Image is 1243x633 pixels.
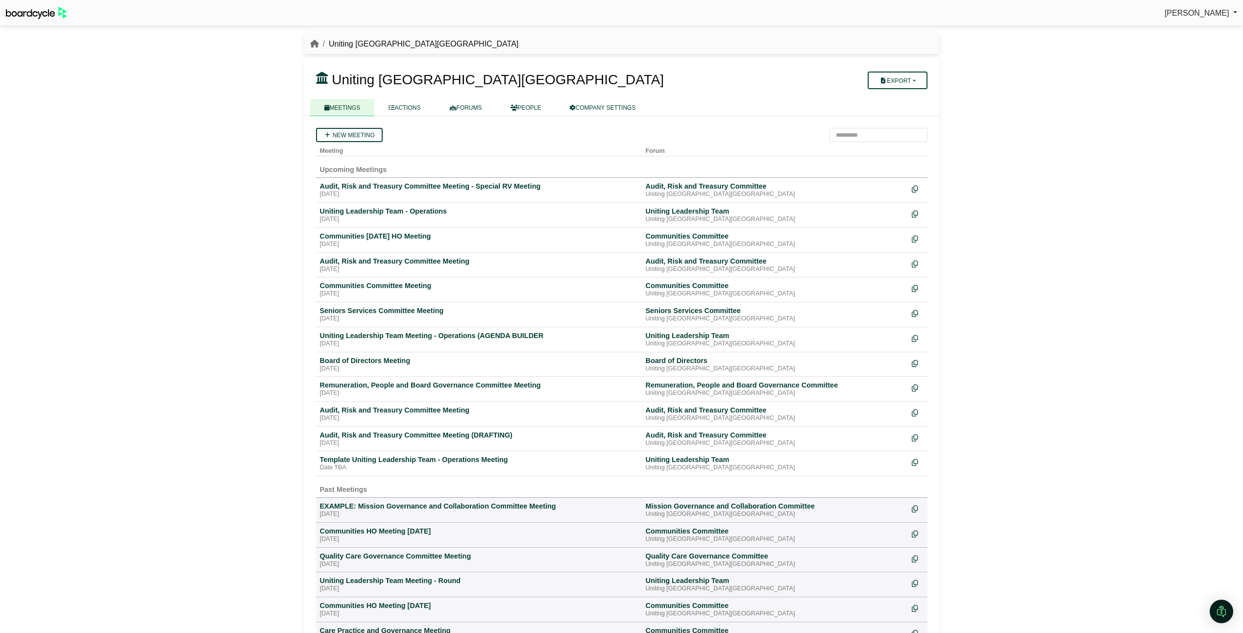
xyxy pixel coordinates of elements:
div: Make a copy [912,576,924,589]
div: Uniting Leadership Team [646,207,904,216]
a: Seniors Services Committee Meeting [DATE] [320,306,638,323]
div: Mission Governance and Collaboration Committee [646,502,904,511]
div: Communities HO Meeting [DATE] [320,601,638,610]
div: Make a copy [912,281,924,294]
a: COMPANY SETTINGS [556,99,650,116]
span: [PERSON_NAME] [1165,9,1229,17]
div: Uniting [GEOGRAPHIC_DATA][GEOGRAPHIC_DATA] [646,266,904,273]
div: Uniting Leadership Team [646,455,904,464]
a: Uniting Leadership Team Uniting [GEOGRAPHIC_DATA][GEOGRAPHIC_DATA] [646,207,904,223]
a: Uniting Leadership Team Meeting - Operations (AGENDA BUILDER [DATE] [320,331,638,348]
div: [DATE] [320,340,638,348]
div: [DATE] [320,610,638,618]
div: [DATE] [320,216,638,223]
div: Uniting [GEOGRAPHIC_DATA][GEOGRAPHIC_DATA] [646,340,904,348]
a: FORUMS [435,99,496,116]
div: EXAMPLE: Mission Governance and Collaboration Committee Meeting [320,502,638,511]
div: Uniting [GEOGRAPHIC_DATA][GEOGRAPHIC_DATA] [646,290,904,298]
a: Mission Governance and Collaboration Committee Uniting [GEOGRAPHIC_DATA][GEOGRAPHIC_DATA] [646,502,904,518]
a: Uniting Leadership Team Uniting [GEOGRAPHIC_DATA][GEOGRAPHIC_DATA] [646,455,904,472]
div: Make a copy [912,455,924,468]
a: Audit, Risk and Treasury Committee Uniting [GEOGRAPHIC_DATA][GEOGRAPHIC_DATA] [646,257,904,273]
div: [DATE] [320,191,638,198]
a: Remuneration, People and Board Governance Committee Uniting [GEOGRAPHIC_DATA][GEOGRAPHIC_DATA] [646,381,904,397]
th: Forum [642,142,908,156]
a: Communities Committee Meeting [DATE] [320,281,638,298]
div: [DATE] [320,536,638,543]
a: Uniting Leadership Team Meeting - Round [DATE] [320,576,638,593]
div: Uniting [GEOGRAPHIC_DATA][GEOGRAPHIC_DATA] [646,414,904,422]
div: [DATE] [320,290,638,298]
a: Audit, Risk and Treasury Committee Uniting [GEOGRAPHIC_DATA][GEOGRAPHIC_DATA] [646,431,904,447]
a: Communities [DATE] HO Meeting [DATE] [320,232,638,248]
div: Open Intercom Messenger [1210,600,1233,623]
div: Board of Directors Meeting [320,356,638,365]
div: Uniting [GEOGRAPHIC_DATA][GEOGRAPHIC_DATA] [646,315,904,323]
div: Uniting Leadership Team [646,331,904,340]
div: [DATE] [320,315,638,323]
div: Communities Committee [646,527,904,536]
div: Seniors Services Committee Meeting [320,306,638,315]
div: Make a copy [912,552,924,565]
div: Make a copy [912,232,924,245]
div: Uniting Leadership Team [646,576,904,585]
div: Remuneration, People and Board Governance Committee Meeting [320,381,638,390]
div: [DATE] [320,511,638,518]
a: Audit, Risk and Treasury Committee Meeting (DRAFTING) [DATE] [320,431,638,447]
a: Seniors Services Committee Uniting [GEOGRAPHIC_DATA][GEOGRAPHIC_DATA] [646,306,904,323]
span: Uniting [GEOGRAPHIC_DATA][GEOGRAPHIC_DATA] [332,72,664,87]
div: Make a copy [912,356,924,369]
div: Quality Care Governance Committee Meeting [320,552,638,560]
div: Audit, Risk and Treasury Committee [646,182,904,191]
a: Communities Committee Uniting [GEOGRAPHIC_DATA][GEOGRAPHIC_DATA] [646,601,904,618]
div: Uniting [GEOGRAPHIC_DATA][GEOGRAPHIC_DATA] [646,365,904,373]
a: Board of Directors Meeting [DATE] [320,356,638,373]
div: Make a copy [912,431,924,444]
div: Uniting [GEOGRAPHIC_DATA][GEOGRAPHIC_DATA] [646,191,904,198]
div: Make a copy [912,406,924,419]
a: Quality Care Governance Committee Uniting [GEOGRAPHIC_DATA][GEOGRAPHIC_DATA] [646,552,904,568]
a: Uniting Leadership Team Uniting [GEOGRAPHIC_DATA][GEOGRAPHIC_DATA] [646,576,904,593]
div: Uniting Leadership Team Meeting - Round [320,576,638,585]
img: BoardcycleBlackGreen-aaafeed430059cb809a45853b8cf6d952af9d84e6e89e1f1685b34bfd5cb7d64.svg [6,7,67,19]
div: Make a copy [912,182,924,195]
div: Quality Care Governance Committee [646,552,904,560]
div: Uniting [GEOGRAPHIC_DATA][GEOGRAPHIC_DATA] [646,511,904,518]
div: [DATE] [320,365,638,373]
div: Make a copy [912,502,924,515]
div: Make a copy [912,381,924,394]
div: Audit, Risk and Treasury Committee Meeting (DRAFTING) [320,431,638,439]
li: Uniting [GEOGRAPHIC_DATA][GEOGRAPHIC_DATA] [319,38,519,50]
div: Seniors Services Committee [646,306,904,315]
a: Communities Committee Uniting [GEOGRAPHIC_DATA][GEOGRAPHIC_DATA] [646,281,904,298]
a: Communities Committee Uniting [GEOGRAPHIC_DATA][GEOGRAPHIC_DATA] [646,232,904,248]
div: Remuneration, People and Board Governance Committee [646,381,904,390]
div: Audit, Risk and Treasury Committee Meeting [320,406,638,414]
div: [DATE] [320,241,638,248]
a: Communities Committee Uniting [GEOGRAPHIC_DATA][GEOGRAPHIC_DATA] [646,527,904,543]
div: [DATE] [320,439,638,447]
a: [PERSON_NAME] [1165,7,1237,20]
div: [DATE] [320,585,638,593]
div: Communities Committee [646,232,904,241]
a: PEOPLE [496,99,556,116]
div: Make a copy [912,527,924,540]
a: Template Uniting Leadership Team - Operations Meeting Date TBA [320,455,638,472]
div: Board of Directors [646,356,904,365]
a: EXAMPLE: Mission Governance and Collaboration Committee Meeting [DATE] [320,502,638,518]
div: Audit, Risk and Treasury Committee [646,406,904,414]
div: Template Uniting Leadership Team - Operations Meeting [320,455,638,464]
div: Communities Committee Meeting [320,281,638,290]
a: Quality Care Governance Committee Meeting [DATE] [320,552,638,568]
div: Communities Committee [646,601,904,610]
div: Make a copy [912,257,924,270]
span: Past Meetings [320,486,367,493]
div: Uniting [GEOGRAPHIC_DATA][GEOGRAPHIC_DATA] [646,585,904,593]
nav: breadcrumb [310,38,519,50]
a: Communities HO Meeting [DATE] [DATE] [320,527,638,543]
a: ACTIONS [374,99,435,116]
th: Meeting [316,142,642,156]
a: Uniting Leadership Team - Operations [DATE] [320,207,638,223]
div: Audit, Risk and Treasury Committee Meeting [320,257,638,266]
a: Audit, Risk and Treasury Committee Meeting [DATE] [320,406,638,422]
